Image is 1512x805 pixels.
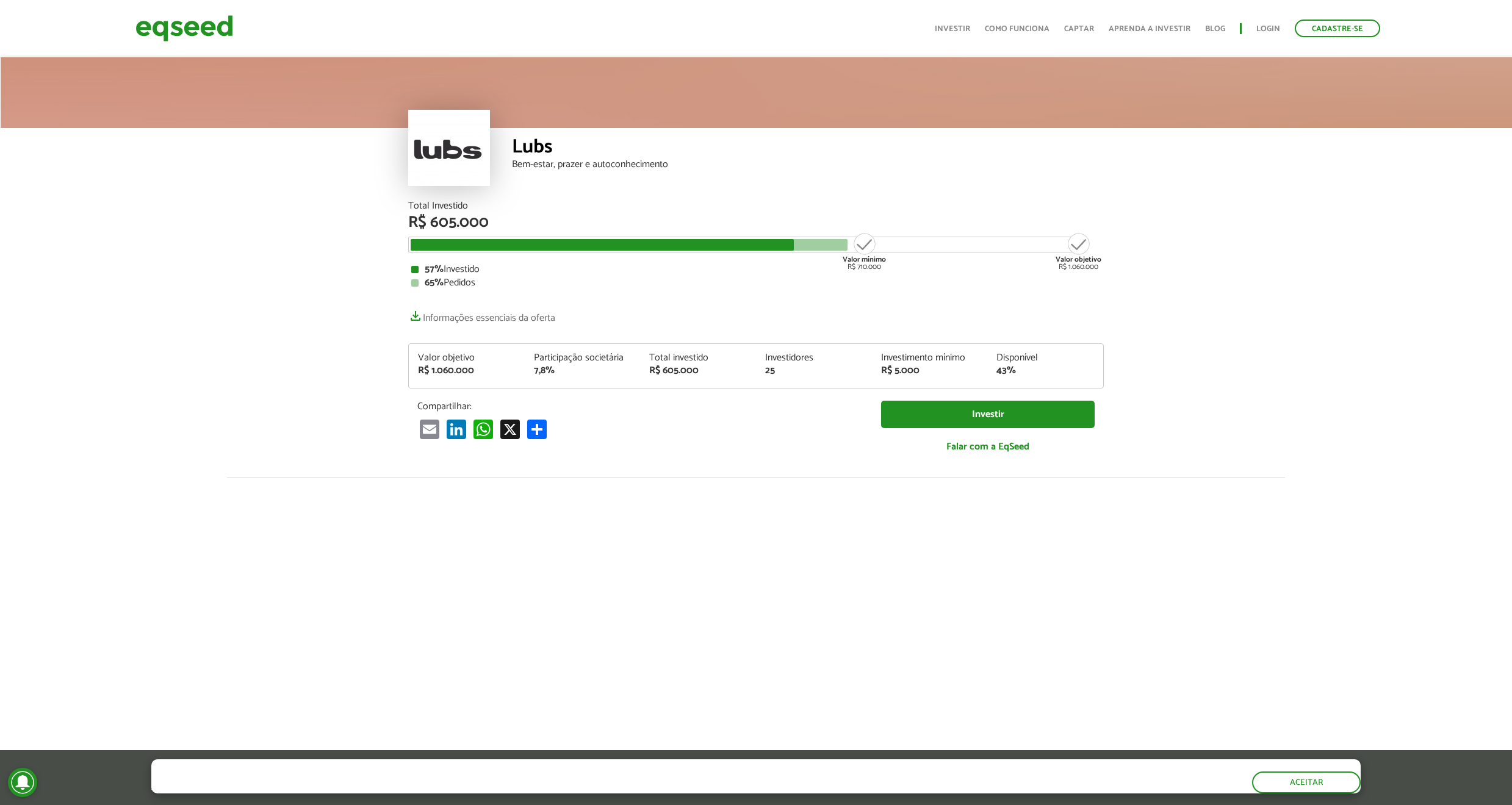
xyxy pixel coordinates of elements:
div: Investimento mínimo [881,353,979,363]
button: Aceitar [1252,771,1361,793]
div: 43% [996,366,1094,376]
p: Compartilhar: [417,401,863,412]
strong: Valor objetivo [1056,254,1101,265]
div: Participação societária [534,353,632,363]
strong: Valor mínimo [843,254,886,265]
a: Email [417,418,442,438]
div: R$ 605.000 [408,215,1104,231]
div: Investidores [765,353,863,363]
a: Investir [881,401,1095,428]
div: R$ 710.000 [841,232,887,271]
div: Disponível [996,353,1094,363]
div: Valor objetivo [418,353,516,363]
strong: 57% [425,261,444,277]
a: Investir [935,25,970,33]
div: Lubs [512,137,1104,160]
div: R$ 1.060.000 [1056,232,1101,271]
strong: 65% [425,274,444,291]
a: Compartilhar [525,418,549,438]
div: Total investido [649,353,747,363]
div: R$ 5.000 [881,366,979,376]
div: Investido [411,265,1101,274]
div: R$ 1.060.000 [418,366,516,376]
a: LinkedIn [444,418,469,438]
p: Ao clicar em "aceitar", você aceita nossa . [151,781,593,793]
a: Informações essenciais da oferta [408,306,555,323]
div: 25 [765,366,863,376]
a: X [498,418,522,438]
a: política de privacidade e de cookies [312,782,453,793]
a: Blog [1205,25,1225,33]
a: Login [1256,25,1280,33]
div: Bem-estar, prazer e autoconhecimento [512,160,1104,170]
a: Falar com a EqSeed [881,434,1095,459]
img: EqSeed [135,12,233,45]
h5: O site da EqSeed utiliza cookies para melhorar sua navegação. [151,759,593,778]
div: 7,8% [534,366,632,376]
a: Cadastre-se [1295,20,1380,37]
div: Total Investido [408,201,1104,211]
div: R$ 605.000 [649,366,747,376]
a: WhatsApp [471,418,495,438]
div: Pedidos [411,278,1101,288]
a: Como funciona [985,25,1049,33]
a: Aprenda a investir [1109,25,1190,33]
a: Captar [1064,25,1094,33]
